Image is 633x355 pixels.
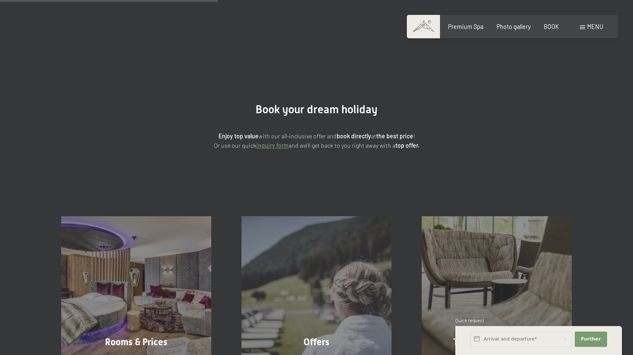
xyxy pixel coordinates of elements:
[587,23,603,30] font: menu
[214,142,256,149] font: Or use our quick
[575,332,607,347] button: Further
[371,132,376,140] font: at
[497,23,531,30] a: Photo gallery
[455,318,484,323] font: Quick request
[256,142,289,149] a: inquiry form
[395,142,420,149] font: top offer.
[337,132,371,140] font: book directly
[258,132,337,140] font: with our all-inclusive offer and
[255,103,378,116] font: Book your dream holiday
[581,336,601,342] font: Further
[304,337,329,347] font: Offers
[289,142,395,149] font: and we'll get back to you right away with a
[413,132,415,140] font: !
[544,23,559,30] a: BOOK
[219,132,258,140] font: Enjoy top value
[376,132,413,140] font: the best price
[448,23,483,30] a: Premium Spa
[105,337,167,347] font: Rooms & Prices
